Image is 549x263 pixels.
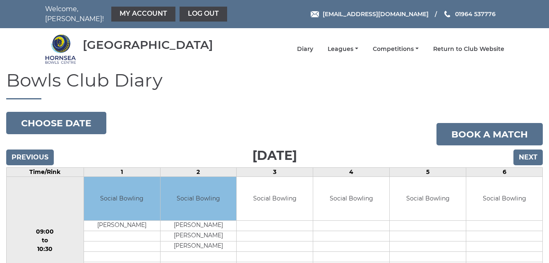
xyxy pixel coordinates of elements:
[161,177,237,220] td: Social Bowling
[373,45,419,53] a: Competitions
[313,177,389,220] td: Social Bowling
[455,10,496,18] span: 01964 537776
[436,123,543,145] a: Book a match
[7,168,84,177] td: Time/Rink
[466,168,543,177] td: 6
[443,10,496,19] a: Phone us 01964 537776
[6,70,543,99] h1: Bowls Club Diary
[466,177,542,220] td: Social Bowling
[84,220,160,231] td: [PERSON_NAME]
[111,7,175,22] a: My Account
[313,168,390,177] td: 4
[311,11,319,17] img: Email
[6,150,54,165] input: Previous
[161,241,237,251] td: [PERSON_NAME]
[83,39,213,51] div: [GEOGRAPHIC_DATA]
[45,34,76,65] img: Hornsea Bowls Centre
[311,10,429,19] a: Email [EMAIL_ADDRESS][DOMAIN_NAME]
[513,150,543,165] input: Next
[237,168,313,177] td: 3
[6,112,106,134] button: Choose date
[323,10,429,18] span: [EMAIL_ADDRESS][DOMAIN_NAME]
[45,4,229,24] nav: Welcome, [PERSON_NAME]!
[160,168,237,177] td: 2
[84,177,160,220] td: Social Bowling
[161,231,237,241] td: [PERSON_NAME]
[390,177,466,220] td: Social Bowling
[161,220,237,231] td: [PERSON_NAME]
[444,11,450,17] img: Phone us
[297,45,313,53] a: Diary
[180,7,227,22] a: Log out
[237,177,313,220] td: Social Bowling
[328,45,358,53] a: Leagues
[433,45,504,53] a: Return to Club Website
[390,168,466,177] td: 5
[84,168,160,177] td: 1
